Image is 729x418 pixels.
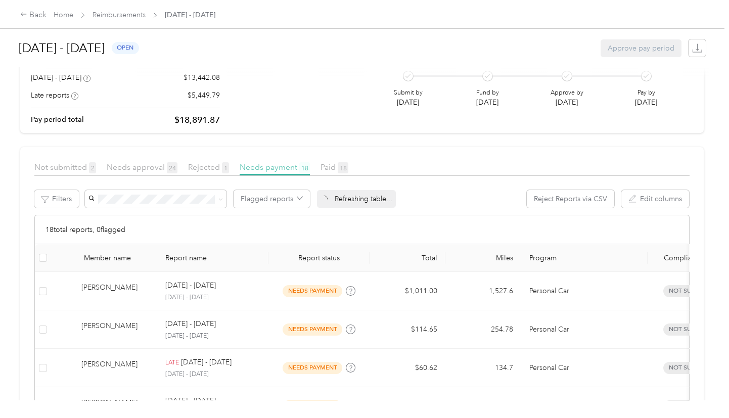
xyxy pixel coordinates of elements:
div: [PERSON_NAME] [81,320,149,338]
a: Reimbursements [93,11,146,19]
p: [DATE] - [DATE] [165,318,216,330]
p: [DATE] - [DATE] [165,370,260,379]
div: Miles [453,254,513,262]
p: [DATE] - [DATE] [165,280,216,291]
span: Needs payment [240,162,310,172]
iframe: Everlance-gr Chat Button Frame [672,361,729,418]
th: Member name [51,244,157,272]
td: 254.78 [445,310,521,349]
p: Fund by [476,88,499,98]
span: 2 [89,162,96,173]
p: Personal Car [529,286,640,297]
p: Pay by [635,88,657,98]
a: Home [54,11,73,19]
span: [DATE] - [DATE] [165,10,215,20]
p: $18,891.87 [174,114,220,126]
p: Submit by [394,88,423,98]
p: Approve by [551,88,583,98]
span: Not submitted [663,362,723,374]
p: Personal Car [529,324,640,335]
p: [DATE] - [DATE] [165,293,260,302]
span: needs payment [283,323,342,335]
div: Late reports [31,90,78,101]
span: open [112,42,139,54]
th: Program [521,244,648,272]
div: Back [20,9,47,21]
span: 1 [222,162,229,173]
span: Report status [277,254,361,262]
p: [DATE] [551,97,583,108]
div: [PERSON_NAME] [81,359,149,377]
td: Personal Car [521,349,648,387]
td: Personal Car [521,310,648,349]
div: Refreshing table... [317,190,396,208]
td: $1,011.00 [370,272,445,310]
td: Personal Car [521,272,648,310]
button: Filters [34,190,79,208]
button: Reject Reports via CSV [527,190,614,208]
p: LATE [165,358,179,367]
td: $114.65 [370,310,445,349]
td: $60.62 [370,349,445,387]
span: Paid [321,162,348,172]
p: [DATE] - [DATE] [181,357,232,368]
span: needs payment [283,362,342,374]
div: [PERSON_NAME] [81,282,149,300]
span: 18 [299,162,310,173]
p: Pay period total [31,114,84,125]
h1: [DATE] - [DATE] [19,36,105,60]
p: [DATE] [476,97,499,108]
button: Flagged reports [234,190,310,208]
span: 24 [167,162,177,173]
span: Rejected [188,162,229,172]
div: [PERSON_NAME] [81,397,149,415]
p: Personal Car [529,362,640,374]
p: [DATE] - [DATE] [165,332,260,341]
td: 1,527.6 [445,272,521,310]
span: 18 [338,162,348,173]
span: Not submitted [663,285,723,297]
div: Total [378,254,437,262]
p: [DATE] - [DATE] [165,395,216,406]
span: Not submitted [663,323,723,335]
div: 18 total reports, 0 flagged [35,215,689,244]
p: [DATE] [635,97,657,108]
span: Not submitted [34,162,96,172]
span: Needs approval [107,162,177,172]
button: Edit columns [621,190,689,208]
span: needs payment [283,285,342,297]
th: Report name [157,244,268,272]
td: 134.7 [445,349,521,387]
div: Member name [84,254,149,262]
p: [DATE] [394,97,423,108]
p: $5,449.79 [188,90,220,101]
